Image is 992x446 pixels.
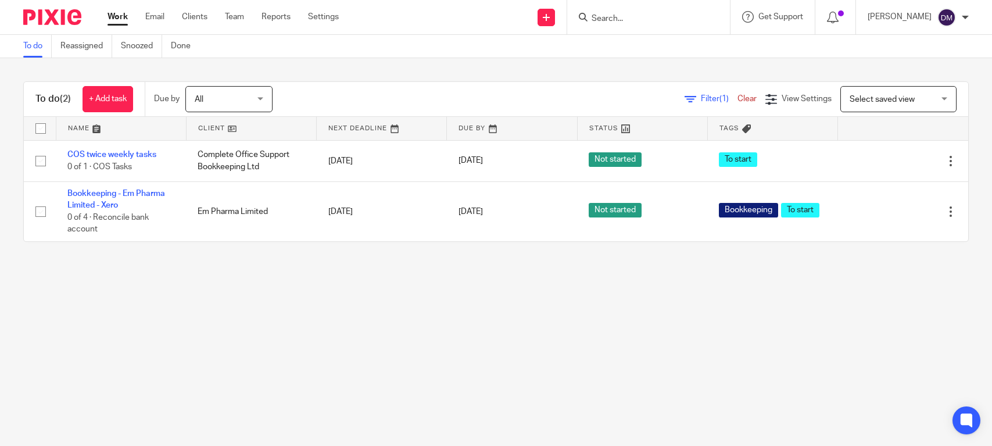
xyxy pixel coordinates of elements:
span: (1) [719,95,729,103]
td: [DATE] [317,181,447,241]
img: svg%3E [937,8,956,27]
a: Reports [262,11,291,23]
a: To do [23,35,52,58]
span: (2) [60,94,71,104]
h1: To do [35,93,71,105]
span: Not started [589,152,642,167]
span: Select saved view [850,95,915,104]
a: + Add task [83,86,133,112]
td: [DATE] [317,140,447,181]
a: Done [171,35,199,58]
a: Settings [308,11,339,23]
p: Due by [154,93,180,105]
span: All [195,95,203,104]
span: View Settings [782,95,832,103]
a: Clear [737,95,757,103]
a: Snoozed [121,35,162,58]
span: Tags [719,125,739,131]
a: Bookkeeping - Em Pharma Limited - Xero [67,190,165,209]
span: To start [781,203,819,217]
a: Team [225,11,244,23]
td: Complete Office Support Bookkeeping Ltd [186,140,316,181]
span: Bookkeeping [719,203,778,217]
span: 0 of 1 · COS Tasks [67,163,132,171]
span: To start [719,152,757,167]
span: Not started [589,203,642,217]
a: Reassigned [60,35,112,58]
span: Filter [701,95,737,103]
a: Clients [182,11,207,23]
p: [PERSON_NAME] [868,11,932,23]
a: Work [108,11,128,23]
span: [DATE] [459,208,483,216]
span: Get Support [758,13,803,21]
input: Search [590,14,695,24]
img: Pixie [23,9,81,25]
span: [DATE] [459,157,483,165]
span: 0 of 4 · Reconcile bank account [67,213,149,234]
a: COS twice weekly tasks [67,151,156,159]
td: Em Pharma Limited [186,181,316,241]
a: Email [145,11,164,23]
